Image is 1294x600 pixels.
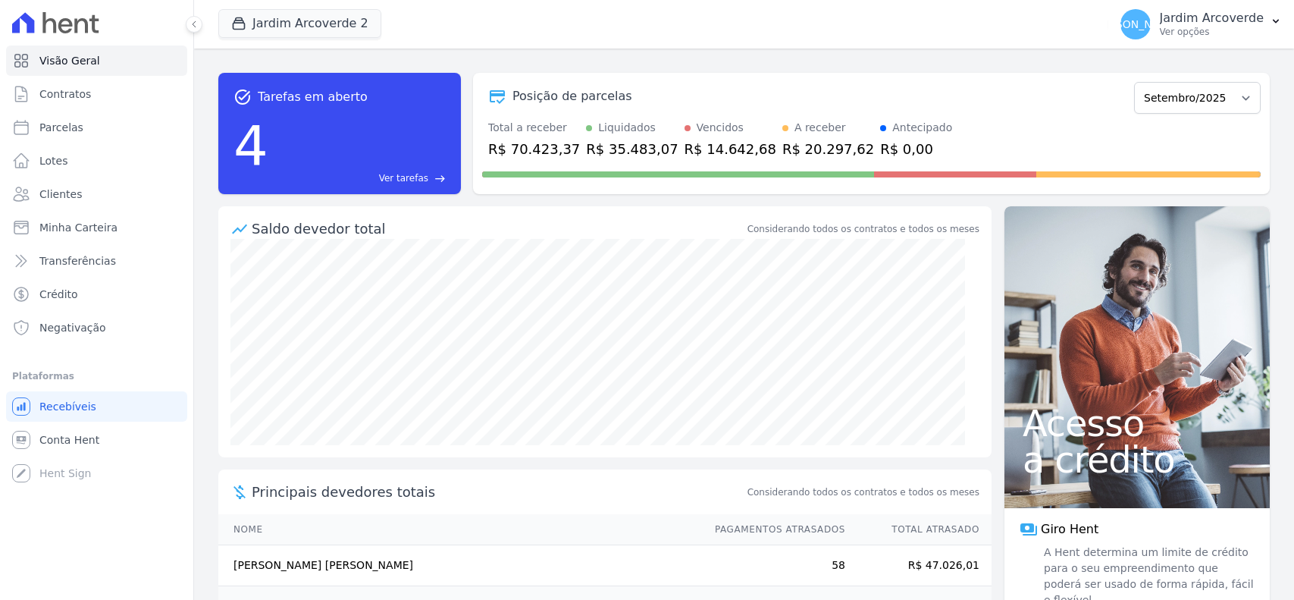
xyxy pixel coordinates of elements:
[1091,19,1179,30] span: [PERSON_NAME]
[747,485,979,499] span: Considerando todos os contratos e todos os meses
[6,46,187,76] a: Visão Geral
[39,220,117,235] span: Minha Carteira
[218,545,700,586] td: [PERSON_NAME] [PERSON_NAME]
[794,120,846,136] div: A receber
[274,171,446,185] a: Ver tarefas east
[39,86,91,102] span: Contratos
[218,9,381,38] button: Jardim Arcoverde 2
[434,173,446,184] span: east
[488,120,580,136] div: Total a receber
[6,391,187,422] a: Recebíveis
[6,279,187,309] a: Crédito
[1108,3,1294,46] button: [PERSON_NAME] Jardim Arcoverde Ver opções
[1023,405,1252,441] span: Acesso
[6,212,187,243] a: Minha Carteira
[233,106,268,185] div: 4
[880,139,952,159] div: R$ 0,00
[1160,26,1264,38] p: Ver opções
[846,545,992,586] td: R$ 47.026,01
[39,432,99,448] span: Conta Hent
[39,53,100,68] span: Visão Geral
[6,146,187,176] a: Lotes
[39,399,96,414] span: Recebíveis
[39,287,78,302] span: Crédito
[39,253,116,269] span: Transferências
[252,482,744,502] span: Principais devedores totais
[252,218,744,239] div: Saldo devedor total
[258,88,368,106] span: Tarefas em aberto
[697,120,744,136] div: Vencidos
[6,79,187,109] a: Contratos
[379,171,428,185] span: Ver tarefas
[685,139,776,159] div: R$ 14.642,68
[6,112,187,143] a: Parcelas
[39,320,106,335] span: Negativação
[39,120,83,135] span: Parcelas
[12,367,181,385] div: Plataformas
[1160,11,1264,26] p: Jardim Arcoverde
[512,87,632,105] div: Posição de parcelas
[892,120,952,136] div: Antecipado
[39,153,68,168] span: Lotes
[233,88,252,106] span: task_alt
[700,514,846,545] th: Pagamentos Atrasados
[846,514,992,545] th: Total Atrasado
[6,246,187,276] a: Transferências
[747,222,979,236] div: Considerando todos os contratos e todos os meses
[39,187,82,202] span: Clientes
[586,139,678,159] div: R$ 35.483,07
[218,514,700,545] th: Nome
[1041,520,1098,539] span: Giro Hent
[782,139,874,159] div: R$ 20.297,62
[6,425,187,455] a: Conta Hent
[598,120,656,136] div: Liquidados
[6,313,187,343] a: Negativação
[6,179,187,209] a: Clientes
[1023,441,1252,478] span: a crédito
[488,139,580,159] div: R$ 70.423,37
[700,545,846,586] td: 58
